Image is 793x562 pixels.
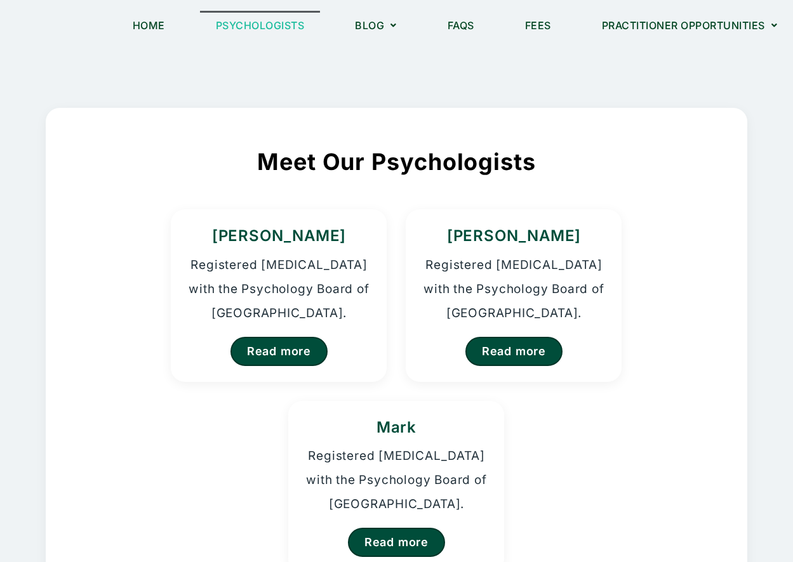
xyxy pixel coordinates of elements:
[304,417,488,438] h3: Mark
[187,225,371,247] h3: [PERSON_NAME]
[304,444,488,516] p: Registered [MEDICAL_DATA] with the Psychology Board of [GEOGRAPHIC_DATA].
[230,337,328,366] a: Read more about Kristina
[422,225,606,247] h3: [PERSON_NAME]
[93,146,701,178] h2: Meet Our Psychologists
[187,253,371,325] p: Registered [MEDICAL_DATA] with the Psychology Board of [GEOGRAPHIC_DATA].
[200,11,321,40] a: Psychologists
[348,528,445,557] a: Read more about Mark
[465,337,563,366] a: Read more about Homer
[422,253,606,325] p: Registered [MEDICAL_DATA] with the Psychology Board of [GEOGRAPHIC_DATA].
[432,11,490,40] a: FAQs
[117,11,181,40] a: Home
[509,11,567,40] a: Fees
[339,11,413,40] a: Blog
